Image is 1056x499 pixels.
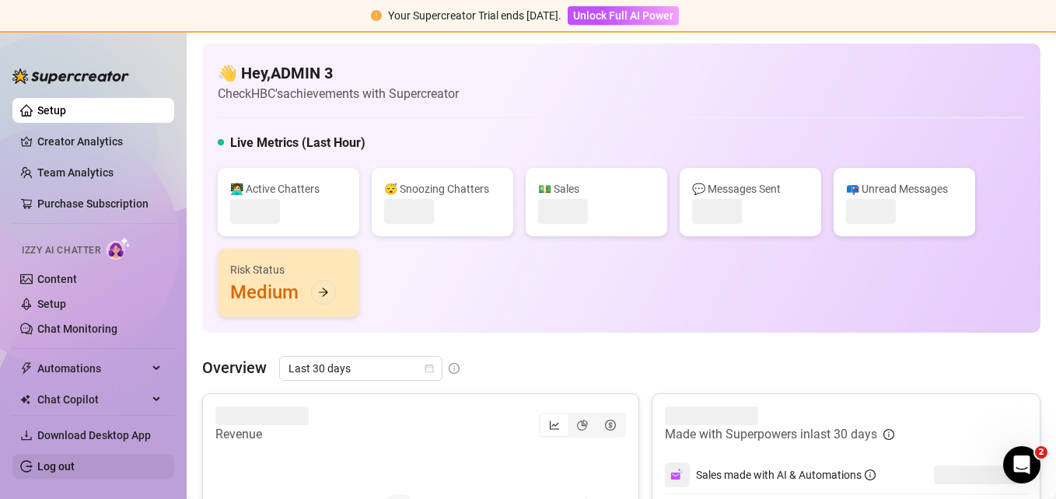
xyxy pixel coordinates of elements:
[449,363,460,374] span: info-circle
[37,356,148,381] span: Automations
[37,323,117,335] a: Chat Monitoring
[37,298,66,310] a: Setup
[670,468,684,482] img: svg%3e
[288,357,433,380] span: Last 30 days
[549,420,560,431] span: line-chart
[218,84,459,103] article: Check HBC's achievements with Supercreator
[577,420,588,431] span: pie-chart
[573,9,673,22] span: Unlock Full AI Power
[37,166,114,179] a: Team Analytics
[230,134,365,152] h5: Live Metrics (Last Hour)
[665,425,877,444] article: Made with Superpowers in last 30 days
[371,10,382,21] span: exclamation-circle
[20,429,33,441] span: download
[20,362,33,375] span: thunderbolt
[37,104,66,117] a: Setup
[425,364,434,373] span: calendar
[539,413,626,438] div: segmented control
[605,420,616,431] span: dollar-circle
[20,394,30,405] img: Chat Copilot
[1035,446,1047,459] span: 2
[568,9,679,22] a: Unlock Full AI Power
[202,356,267,379] article: Overview
[692,180,809,197] div: 💬 Messages Sent
[218,62,459,84] h4: 👋 Hey, ADMIN 3
[37,129,162,154] a: Creator Analytics
[230,180,347,197] div: 👩‍💻 Active Chatters
[107,237,131,260] img: AI Chatter
[384,180,501,197] div: 😴 Snoozing Chatters
[215,425,309,444] article: Revenue
[12,68,129,84] img: logo-BBDzfeDw.svg
[883,429,894,440] span: info-circle
[37,387,148,412] span: Chat Copilot
[846,180,963,197] div: 📪 Unread Messages
[37,460,75,473] a: Log out
[568,6,679,25] button: Unlock Full AI Power
[388,9,561,22] span: Your Supercreator Trial ends [DATE].
[696,466,876,483] div: Sales made with AI & Automations
[865,469,876,480] span: info-circle
[230,261,347,278] div: Risk Status
[37,429,151,441] span: Download Desktop App
[37,273,77,285] a: Content
[318,287,329,298] span: arrow-right
[37,191,162,216] a: Purchase Subscription
[538,180,655,197] div: 💵 Sales
[22,243,100,258] span: Izzy AI Chatter
[1003,446,1040,483] iframe: Intercom live chat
